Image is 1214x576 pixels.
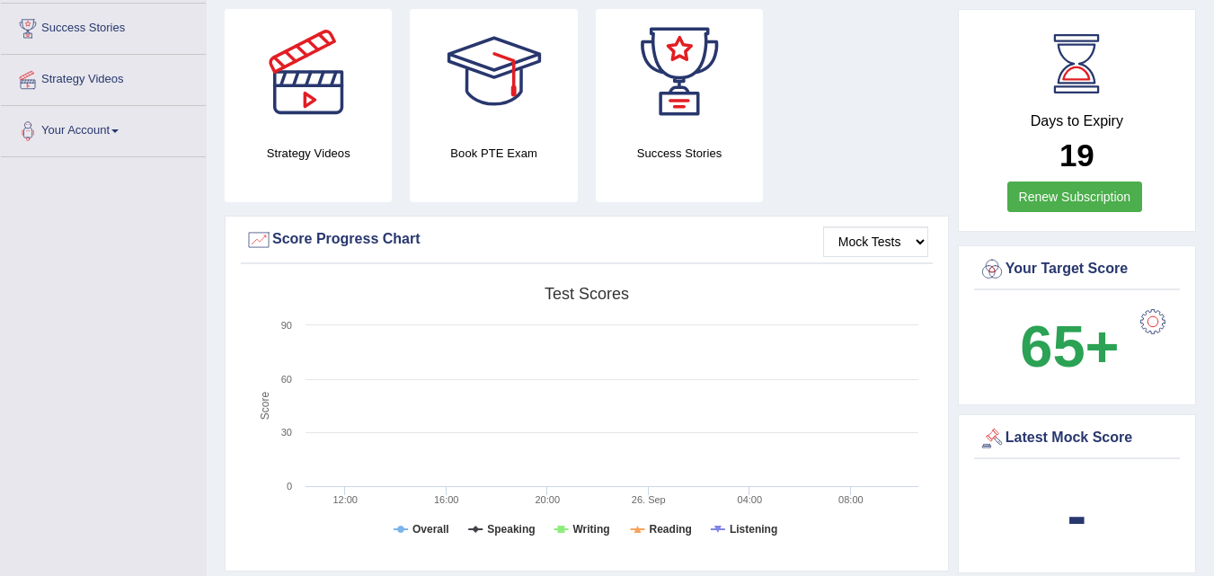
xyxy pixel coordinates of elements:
[979,425,1175,452] div: Latest Mock Score
[281,320,292,331] text: 90
[545,285,629,303] tspan: Test scores
[1,55,206,100] a: Strategy Videos
[332,494,358,505] text: 12:00
[259,392,271,421] tspan: Score
[650,523,692,536] tspan: Reading
[487,523,535,536] tspan: Speaking
[572,523,609,536] tspan: Writing
[1,106,206,151] a: Your Account
[281,427,292,438] text: 30
[838,494,864,505] text: 08:00
[632,494,666,505] tspan: 26. Sep
[1020,314,1119,379] b: 65+
[1068,483,1087,548] b: -
[596,144,763,163] h4: Success Stories
[225,144,392,163] h4: Strategy Videos
[287,481,292,492] text: 0
[245,226,928,253] div: Score Progress Chart
[730,523,777,536] tspan: Listening
[979,113,1175,129] h4: Days to Expiry
[979,256,1175,283] div: Your Target Score
[410,144,577,163] h4: Book PTE Exam
[1,4,206,49] a: Success Stories
[434,494,459,505] text: 16:00
[738,494,763,505] text: 04:00
[412,523,449,536] tspan: Overall
[281,374,292,385] text: 60
[535,494,560,505] text: 20:00
[1059,137,1094,173] b: 19
[1007,182,1143,212] a: Renew Subscription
